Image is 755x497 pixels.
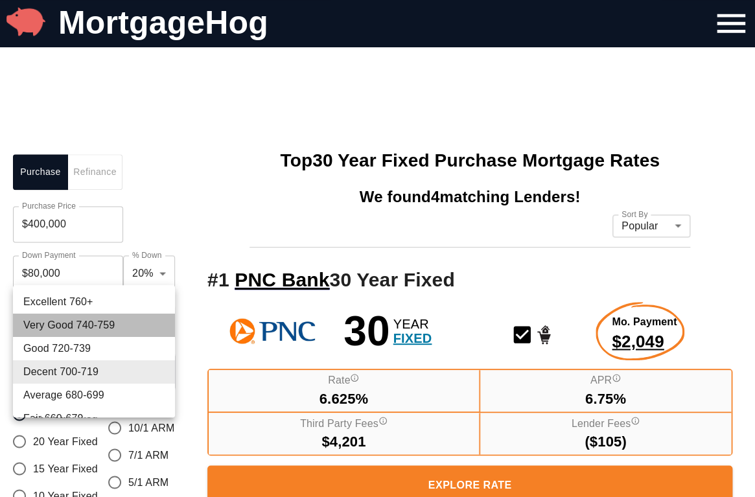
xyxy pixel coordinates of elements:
[13,337,175,360] li: Good 720-739
[13,407,175,430] li: Fair 660-679
[13,290,175,314] li: Excellent 760+
[13,314,175,337] li: Very Good 740-759
[13,384,175,407] li: Average 680-699
[13,360,175,384] li: Decent 700-719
